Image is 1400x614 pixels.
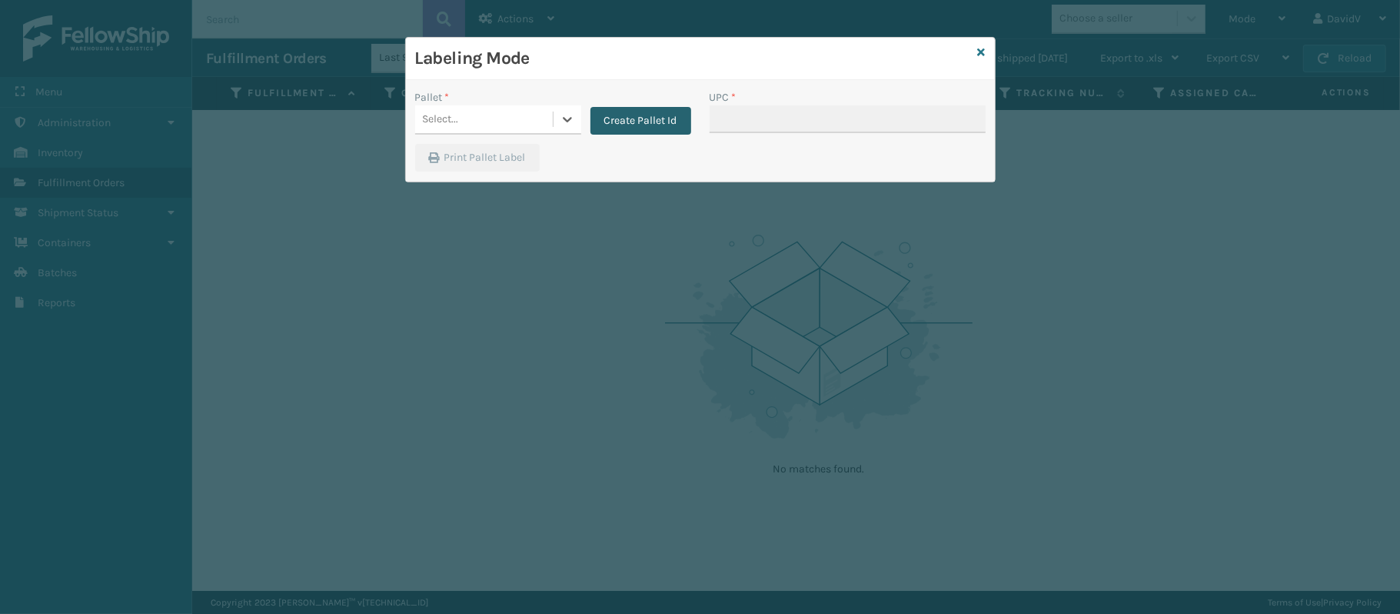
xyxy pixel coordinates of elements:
div: Select... [423,112,459,128]
label: UPC [710,89,737,105]
label: Pallet [415,89,450,105]
button: Create Pallet Id [590,107,691,135]
button: Print Pallet Label [415,144,540,172]
h3: Labeling Mode [415,47,972,70]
